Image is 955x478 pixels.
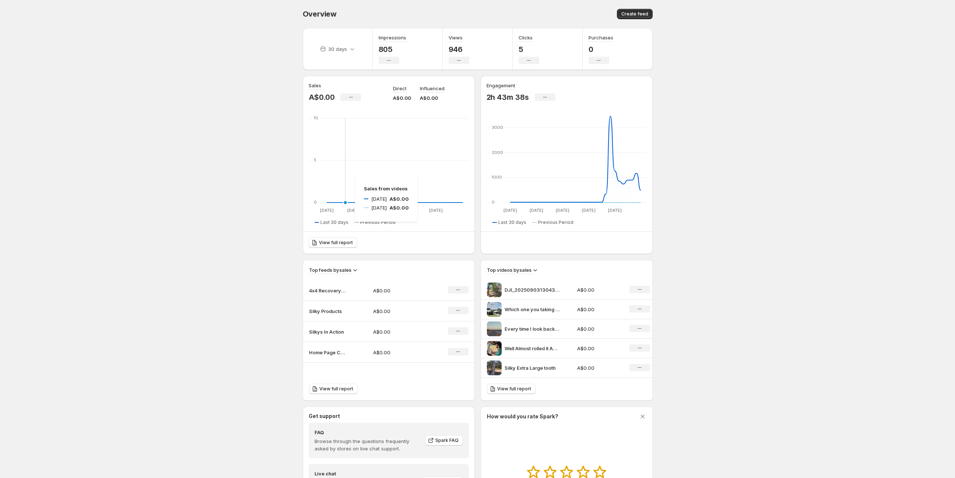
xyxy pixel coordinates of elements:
p: 2h 43m 38s [487,93,529,102]
p: 5 [519,45,539,54]
h3: How would you rate Spark? [487,413,558,420]
text: 0 [492,200,495,205]
span: Previous Period [360,219,396,225]
h3: Views [449,34,463,41]
p: Home Page Carosel [309,349,346,356]
text: 0 [314,200,317,205]
h3: Top videos by sales [487,266,531,274]
p: A$0.00 [577,345,621,352]
text: [DATE] [608,208,621,213]
text: 10 [314,115,318,120]
img: DJI_20250903130436_0013_D_3 [487,282,502,297]
span: Overview [303,10,337,18]
h3: Sales [309,82,321,89]
text: [DATE] [582,208,595,213]
text: [DATE] [429,208,442,213]
span: View full report [497,386,531,392]
p: 805 [379,45,406,54]
text: 3000 [492,125,503,130]
h3: Engagement [487,82,515,89]
h3: Impressions [379,34,406,41]
p: A$0.00 [577,325,621,333]
h3: Get support [309,412,340,420]
span: Last 30 days [320,219,348,225]
p: Influenced [420,85,445,92]
span: Previous Period [538,219,573,225]
text: [DATE] [555,208,569,213]
p: A$0.00 [577,364,621,372]
p: Silky Products [309,307,346,315]
p: A$0.00 [577,306,621,313]
a: View full report [309,384,358,394]
p: 946 [449,45,469,54]
text: [DATE] [503,208,517,213]
p: Silky Extra Large tooth [505,364,560,372]
p: A$0.00 [577,286,621,294]
span: Create feed [621,11,648,17]
p: 30 days [328,45,347,53]
img: Well Almost rolled it Again Nothing like a bit of chaos to keep it interesting On to the next one... [487,341,502,356]
a: View full report [487,384,536,394]
h4: Live chat [315,470,421,477]
text: 5 [314,157,316,162]
text: 1000 [492,175,502,180]
h3: Clicks [519,34,533,41]
p: Direct [393,85,407,92]
img: Which one you taking emberadventuregear landroverdefender90 landrover110 landroverd350 [487,302,502,317]
p: A$0.00 [420,94,445,102]
p: Well Almost rolled it Again Nothing like a bit of chaos to keep it interesting On to the next one... [505,345,560,352]
h4: FAQ [315,429,420,436]
p: 4x4 Recovery Page [309,287,346,294]
span: View full report [319,240,353,246]
h3: Purchases [589,34,613,41]
p: Browse through the questions frequently asked by stores on live chat support. [315,437,420,452]
a: View full report [309,238,357,248]
span: Spark FAQ [435,437,459,443]
text: [DATE] [320,208,333,213]
button: Create feed [617,9,653,19]
h3: Top feeds by sales [309,266,351,274]
p: DJI_20250903130436_0013_D_3 [505,286,560,294]
span: View full report [319,386,353,392]
p: A$0.00 [393,94,411,102]
text: 2000 [492,150,503,155]
text: [DATE] [347,208,361,213]
p: Which one you taking emberadventuregear landroverdefender90 landrover110 landroverd350 [505,306,560,313]
p: Every time I look back through clips like these I remember exactly why we kicked off Ember Advent... [505,325,560,333]
p: A$0.00 [373,349,425,356]
p: A$0.00 [373,307,425,315]
p: A$0.00 [309,93,335,102]
text: [DATE] [401,208,415,213]
p: A$0.00 [373,287,425,294]
text: [DATE] [529,208,543,213]
img: Every time I look back through clips like these I remember exactly why we kicked off Ember Advent... [487,321,502,336]
a: Spark FAQ [425,435,463,446]
p: Silkys In Action [309,328,346,335]
p: 0 [589,45,613,54]
p: A$0.00 [373,328,425,335]
span: Last 30 days [498,219,526,225]
img: Silky Extra Large tooth [487,361,502,375]
text: [DATE] [374,208,388,213]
